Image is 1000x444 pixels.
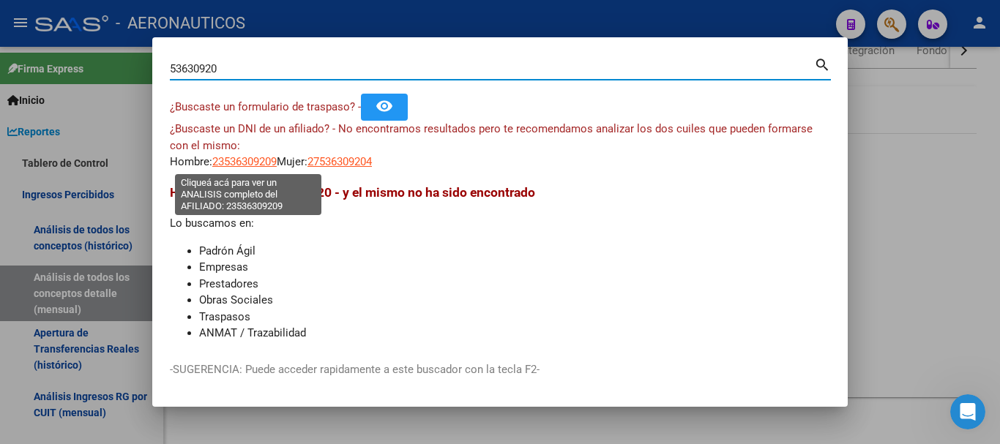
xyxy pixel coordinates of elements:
li: Traspasos Direccion [199,342,830,358]
mat-icon: search [814,55,831,72]
span: ¿Buscaste un DNI de un afiliado? - No encontramos resultados pero te recomendamos analizar los do... [170,122,813,152]
li: Prestadores [199,276,830,293]
div: Hombre: Mujer: [170,121,830,170]
p: -SUGERENCIA: Puede acceder rapidamente a este buscador con la tecla F2- [170,361,830,378]
li: Traspasos [199,309,830,326]
li: Padrón Ágil [199,243,830,260]
li: Empresas [199,259,830,276]
span: 27536309204 [307,155,372,168]
span: 23536309209 [212,155,277,168]
mat-icon: remove_red_eye [376,97,393,115]
span: Hemos buscado - 53630920 - y el mismo no ha sido encontrado [170,185,535,200]
div: Lo buscamos en: [170,183,830,358]
span: ¿Buscaste un formulario de traspaso? - [170,100,361,113]
li: Obras Sociales [199,292,830,309]
iframe: Intercom live chat [950,394,985,429]
li: ANMAT / Trazabilidad [199,325,830,342]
